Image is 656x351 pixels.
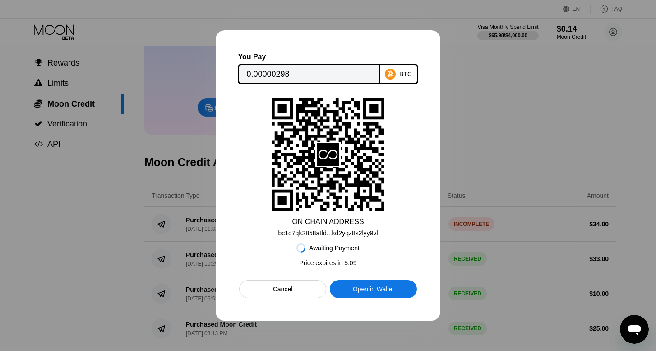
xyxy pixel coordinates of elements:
div: Price expires in [300,259,357,267]
div: Open in Wallet [330,280,417,298]
span: 5 : 09 [344,259,356,267]
div: You Pay [238,53,380,61]
div: Open in Wallet [353,285,394,293]
div: You PayBTC [239,53,417,84]
div: Awaiting Payment [309,244,360,252]
div: bc1q7qk2858atfd...kd2yqz8s2lyy9vl [278,229,378,237]
div: BTC [399,70,412,78]
div: bc1q7qk2858atfd...kd2yqz8s2lyy9vl [278,226,378,237]
div: Cancel [239,280,326,298]
iframe: Button to launch messaging window [620,315,649,344]
div: Cancel [273,285,293,293]
div: ON CHAIN ADDRESS [292,218,364,226]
